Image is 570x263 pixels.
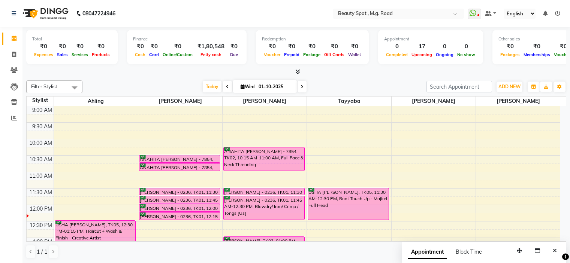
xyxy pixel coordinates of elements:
[434,52,455,57] span: Ongoing
[31,83,57,89] span: Filter Stylist
[476,97,560,106] span: [PERSON_NAME]
[90,52,112,57] span: Products
[28,172,54,180] div: 11:00 AM
[194,42,227,51] div: ₹1,80,548
[224,188,304,195] div: [PERSON_NAME] - 0236, TK01, 11:30 AM-11:45 AM, Hair Wash + Cond + Blast Dry [Us]
[161,52,194,57] span: Online/Custom
[262,36,363,42] div: Redemption
[498,42,522,51] div: ₹0
[31,238,54,246] div: 1:00 PM
[32,42,55,51] div: ₹0
[139,188,220,195] div: [PERSON_NAME] - 0236, TK01, 11:30 AM-11:45 AM, Nail Cut & File
[227,42,241,51] div: ₹0
[408,245,447,259] span: Appointment
[203,81,221,92] span: Today
[224,147,304,171] div: ANAHITA [PERSON_NAME] - 7854, TK02, 10:15 AM-11:00 AM, Full Face & Neck Threading
[282,52,301,57] span: Prepaid
[455,42,477,51] div: 0
[301,42,322,51] div: ₹0
[55,52,70,57] span: Sales
[37,248,47,256] span: 1 / 1
[28,139,54,147] div: 10:00 AM
[497,82,522,92] button: ADD NEW
[456,248,482,255] span: Block Time
[32,52,55,57] span: Expenses
[308,188,389,220] div: USHA [PERSON_NAME], TK05, 11:30 AM-12:30 PM, Root Touch Up - Majirel Full Head
[384,36,477,42] div: Appointment
[224,237,304,244] div: [PERSON_NAME], TK03, 01:00 PM-01:15 PM, Underarms Waxing
[28,205,54,213] div: 12:00 PM
[522,42,552,51] div: ₹0
[31,123,54,131] div: 9:30 AM
[384,52,410,57] span: Completed
[199,52,223,57] span: Petty cash
[19,3,70,24] img: logo
[139,204,220,211] div: [PERSON_NAME] - 0236, TK01, 12:00 PM-12:15 PM, Reg Polish
[307,97,391,106] span: Tayyaba
[133,52,147,57] span: Cash
[262,52,282,57] span: Voucher
[301,52,322,57] span: Package
[139,163,220,171] div: ANAHITA [PERSON_NAME] - 7854, TK02, 10:45 AM-11:00 AM, Nail Cut & File
[228,52,240,57] span: Due
[426,81,492,92] input: Search Appointment
[55,221,136,244] div: USHA [PERSON_NAME], TK05, 12:30 PM-01:15 PM, Haircut + Wash & Finish - Creative Artist
[133,36,241,42] div: Finance
[139,196,220,203] div: [PERSON_NAME] - 0236, TK01, 11:45 AM-12:00 PM, Nail Cut & File
[70,52,90,57] span: Services
[32,36,112,42] div: Total
[82,3,115,24] b: 08047224946
[223,97,307,106] span: [PERSON_NAME]
[322,52,346,57] span: Gift Cards
[55,42,70,51] div: ₹0
[28,189,54,196] div: 11:30 AM
[138,97,222,106] span: [PERSON_NAME]
[498,52,522,57] span: Packages
[455,52,477,57] span: No show
[322,42,346,51] div: ₹0
[346,42,363,51] div: ₹0
[410,42,434,51] div: 17
[256,81,294,92] input: 2025-10-01
[28,221,54,229] div: 12:30 PM
[161,42,194,51] div: ₹0
[262,42,282,51] div: ₹0
[70,42,90,51] div: ₹0
[392,97,476,106] span: [PERSON_NAME]
[498,84,521,89] span: ADD NEW
[224,196,304,220] div: [PERSON_NAME] - 0236, TK01, 11:45 AM-12:30 PM, Blowdry/ Iron/ Crimp / Tongs [Us]
[549,245,560,257] button: Close
[139,212,220,220] div: [PERSON_NAME] - 0236, TK01, 12:15 PM-12:30 PM, Reg Polish
[139,155,220,162] div: ANAHITA [PERSON_NAME] - 7854, TK02, 10:30 AM-10:45 AM, Nail Cut & File
[90,42,112,51] div: ₹0
[282,42,301,51] div: ₹0
[434,42,455,51] div: 0
[239,84,256,89] span: Wed
[147,52,161,57] span: Card
[31,106,54,114] div: 9:00 AM
[54,97,138,106] span: Ahling
[27,97,54,104] div: Stylist
[133,42,147,51] div: ₹0
[147,42,161,51] div: ₹0
[522,52,552,57] span: Memberships
[384,42,410,51] div: 0
[410,52,434,57] span: Upcoming
[346,52,363,57] span: Wallet
[28,156,54,163] div: 10:30 AM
